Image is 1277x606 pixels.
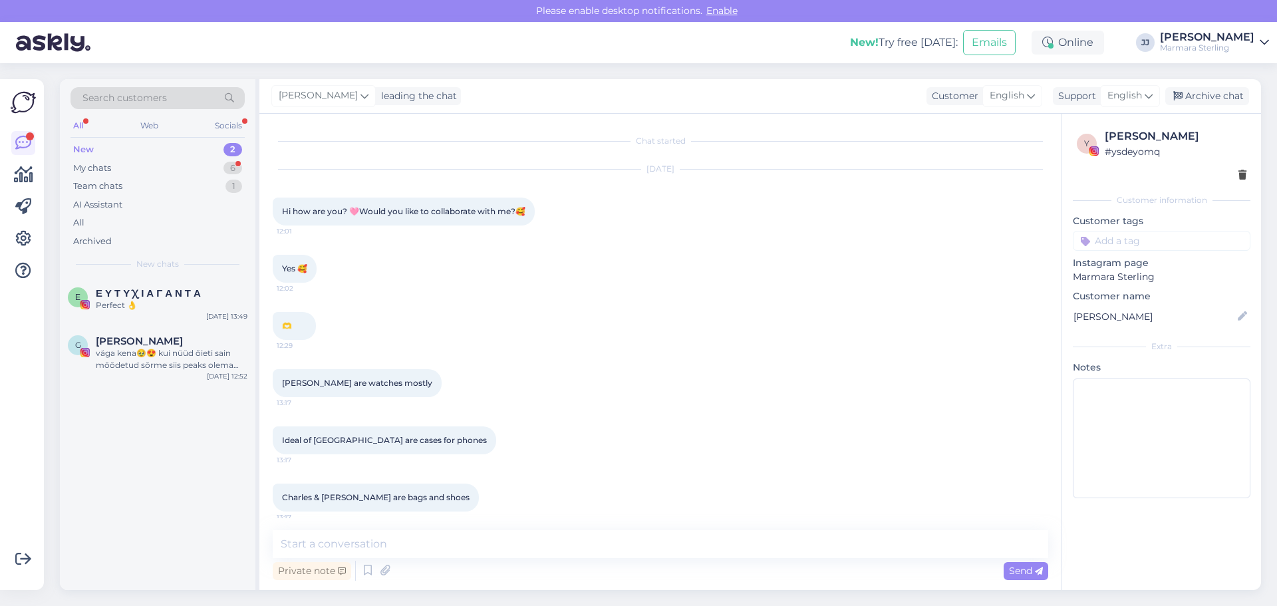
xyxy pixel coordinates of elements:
[1032,31,1104,55] div: Online
[1053,89,1096,103] div: Support
[1073,309,1235,324] input: Add name
[963,30,1016,55] button: Emails
[273,135,1048,147] div: Chat started
[282,435,487,445] span: Ideal of [GEOGRAPHIC_DATA] are cases for phones
[277,226,327,236] span: 12:01
[207,371,247,381] div: [DATE] 12:52
[1136,33,1155,52] div: JJ
[282,492,470,502] span: Charles & [PERSON_NAME] are bags and shoes
[850,35,958,51] div: Try free [DATE]:
[1160,32,1269,53] a: [PERSON_NAME]Marmara Sterling
[277,341,327,351] span: 12:29
[136,258,179,270] span: New chats
[1073,270,1250,284] p: Marmara Sterling
[82,91,167,105] span: Search customers
[73,198,122,212] div: AI Assistant
[75,340,81,350] span: G
[223,143,242,156] div: 2
[850,36,879,49] b: New!
[273,562,351,580] div: Private note
[1084,138,1089,148] span: y
[990,88,1024,103] span: English
[225,180,242,193] div: 1
[11,90,36,115] img: Askly Logo
[1105,128,1246,144] div: [PERSON_NAME]
[279,88,358,103] span: [PERSON_NAME]
[1073,231,1250,251] input: Add a tag
[282,378,432,388] span: [PERSON_NAME] are watches mostly
[376,89,457,103] div: leading the chat
[71,117,86,134] div: All
[96,335,183,347] span: Gertu T
[1073,194,1250,206] div: Customer information
[1165,87,1249,105] div: Archive chat
[1107,88,1142,103] span: English
[96,299,247,311] div: Perfect 👌
[926,89,978,103] div: Customer
[212,117,245,134] div: Socials
[277,512,327,522] span: 13:17
[273,163,1048,175] div: [DATE]
[702,5,742,17] span: Enable
[1009,565,1043,577] span: Send
[138,117,161,134] div: Web
[282,206,525,216] span: Hi how are you? 🩷Would you like to collaborate with me?🥰
[1073,256,1250,270] p: Instagram page
[277,455,327,465] span: 13:17
[96,347,247,371] div: väga kena🥹😍 kui nüüd õieti sain mõõdetud sõrme siis peaks olema 17.5 . Pakiautomaadi soov [PERSON...
[73,143,94,156] div: New
[96,287,201,299] span: Ε Υ Τ Υ Χ Ι Α Γ Α Ν Τ Α
[282,321,292,331] span: 🫶
[282,263,307,273] span: Yes 🥰
[73,216,84,229] div: All
[1073,361,1250,375] p: Notes
[277,398,327,408] span: 13:17
[206,311,247,321] div: [DATE] 13:49
[75,292,80,302] span: Ε
[1105,144,1246,159] div: # ysdeyomq
[1160,43,1254,53] div: Marmara Sterling
[73,180,122,193] div: Team chats
[1073,341,1250,353] div: Extra
[277,283,327,293] span: 12:02
[73,235,112,248] div: Archived
[1073,214,1250,228] p: Customer tags
[223,162,242,175] div: 6
[1073,289,1250,303] p: Customer name
[73,162,111,175] div: My chats
[1160,32,1254,43] div: [PERSON_NAME]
